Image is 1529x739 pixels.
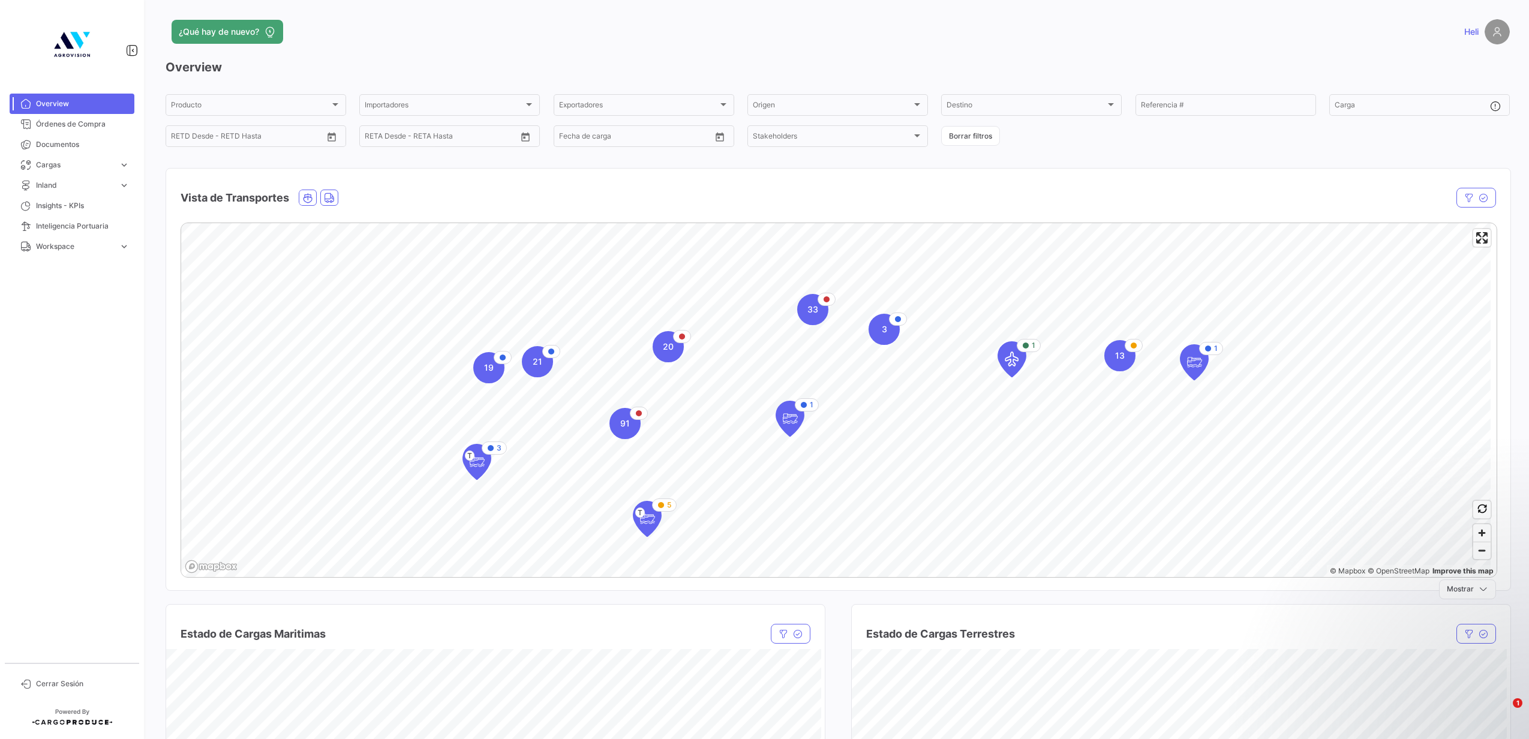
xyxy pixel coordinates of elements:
[1104,340,1136,371] div: Map marker
[36,160,114,170] span: Cargas
[185,560,238,573] a: Mapbox logo
[365,134,386,142] input: Desde
[119,180,130,191] span: expand_more
[36,678,130,689] span: Cerrar Sesión
[1330,566,1365,575] a: Mapbox
[653,331,684,362] div: Map marker
[1180,344,1209,380] div: Map marker
[166,59,1510,76] h3: Overview
[753,103,912,111] span: Origen
[172,20,283,44] button: ¿Qué hay de nuevo?
[484,362,494,374] span: 19
[179,26,259,38] span: ¿Qué hay de nuevo?
[882,323,887,335] span: 3
[1485,19,1510,44] img: placeholder-user.png
[462,444,491,480] div: Map marker
[473,352,504,383] div: Map marker
[1473,542,1491,559] button: Zoom out
[947,103,1106,111] span: Destino
[941,126,1000,146] button: Borrar filtros
[395,134,468,142] input: Hasta
[810,399,813,410] span: 1
[10,216,134,236] a: Inteligencia Portuaria
[1473,524,1491,542] button: Zoom in
[633,501,662,537] div: Map marker
[711,128,729,146] button: Open calendar
[559,103,718,111] span: Exportadores
[1488,698,1517,727] iframe: Intercom live chat
[1368,566,1429,575] a: OpenStreetMap
[119,160,130,170] span: expand_more
[181,190,289,206] h4: Vista de Transportes
[1432,566,1494,575] a: Map feedback
[36,139,130,150] span: Documentos
[465,450,474,461] span: T
[36,119,130,130] span: Órdenes de Compra
[663,341,674,353] span: 20
[620,417,630,429] span: 91
[36,241,114,252] span: Workspace
[36,221,130,232] span: Inteligencia Portuaria
[1115,350,1125,362] span: 13
[171,134,193,142] input: Desde
[559,134,581,142] input: Desde
[181,626,326,642] h4: Estado de Cargas Maritimas
[299,190,316,205] button: Ocean
[42,14,102,74] img: 4b7f8542-3a82-4138-a362-aafd166d3a59.jpg
[753,134,912,142] span: Stakeholders
[869,314,900,345] div: Map marker
[10,94,134,114] a: Overview
[321,190,338,205] button: Land
[1513,698,1522,708] span: 1
[10,196,134,216] a: Insights - KPIs
[36,180,114,191] span: Inland
[522,346,553,377] div: Map marker
[323,128,341,146] button: Open calendar
[201,134,274,142] input: Hasta
[797,294,828,325] div: Map marker
[776,401,804,437] div: Map marker
[589,134,662,142] input: Hasta
[36,98,130,109] span: Overview
[1439,579,1496,599] button: Mostrar
[516,128,534,146] button: Open calendar
[497,443,501,453] span: 3
[533,356,542,368] span: 21
[119,241,130,252] span: expand_more
[1464,26,1479,38] span: Heli
[1473,229,1491,247] button: Enter fullscreen
[635,507,645,518] span: T
[866,626,1015,642] h4: Estado de Cargas Terrestres
[1214,343,1218,354] span: 1
[807,304,818,316] span: 33
[365,103,524,111] span: Importadores
[171,103,330,111] span: Producto
[1032,340,1035,351] span: 1
[609,408,641,439] div: Map marker
[10,134,134,155] a: Documentos
[998,341,1026,377] div: Map marker
[10,114,134,134] a: Órdenes de Compra
[36,200,130,211] span: Insights - KPIs
[667,500,671,510] span: 5
[181,223,1491,579] canvas: Map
